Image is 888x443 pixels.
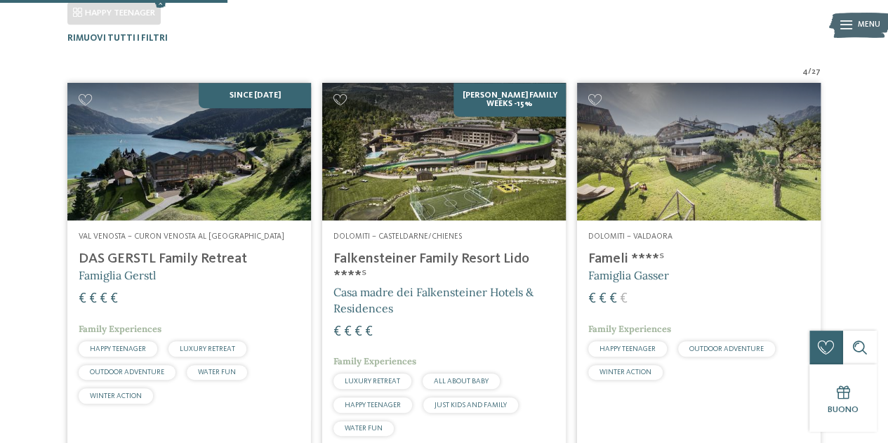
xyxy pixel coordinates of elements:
span: Famiglia Gerstl [79,268,156,282]
img: Cercate un hotel per famiglie? Qui troverete solo i migliori! [67,83,311,220]
a: Buono [809,364,877,432]
span: € [588,292,596,306]
span: 27 [811,67,821,78]
span: HAPPY TEENAGER [599,345,656,352]
img: Cercate un hotel per famiglie? Qui troverete solo i migliori! [322,83,566,220]
span: WATER FUN [345,425,383,432]
span: Dolomiti – Casteldarne/Chienes [333,232,462,241]
span: Family Experiences [588,323,671,335]
span: LUXURY RETREAT [180,345,235,352]
span: 4 [802,67,808,78]
span: € [365,325,373,339]
span: € [333,325,341,339]
span: WINTER ACTION [90,392,142,399]
span: Family Experiences [333,355,416,367]
span: WATER FUN [198,369,236,376]
span: Dolomiti – Valdaora [588,232,672,241]
span: OUTDOOR ADVENTURE [689,345,764,352]
span: Famiglia Gasser [588,268,669,282]
span: € [599,292,607,306]
span: Casa madre dei Falkensteiner Hotels & Residences [333,285,534,315]
img: Cercate un hotel per famiglie? Qui troverete solo i migliori! [577,83,821,220]
span: HAPPY TEENAGER [85,8,155,18]
span: € [110,292,118,306]
span: Family Experiences [79,323,161,335]
span: € [344,325,352,339]
span: ALL ABOUT BABY [434,378,489,385]
span: Buono [828,405,859,414]
span: € [609,292,617,306]
h4: DAS GERSTL Family Retreat [79,251,300,267]
span: / [808,67,811,78]
h4: Falkensteiner Family Resort Lido ****ˢ [333,251,555,284]
span: € [89,292,97,306]
span: OUTDOOR ADVENTURE [90,369,164,376]
span: € [100,292,107,306]
span: HAPPY TEENAGER [345,402,401,409]
span: Val Venosta – Curon Venosta al [GEOGRAPHIC_DATA] [79,232,284,241]
span: HAPPY TEENAGER [90,345,146,352]
span: JUST KIDS AND FAMILY [435,402,507,409]
span: LUXURY RETREAT [345,378,400,385]
span: € [354,325,362,339]
span: € [79,292,86,306]
span: Rimuovi tutti i filtri [67,34,168,43]
span: WINTER ACTION [599,369,651,376]
span: € [620,292,628,306]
